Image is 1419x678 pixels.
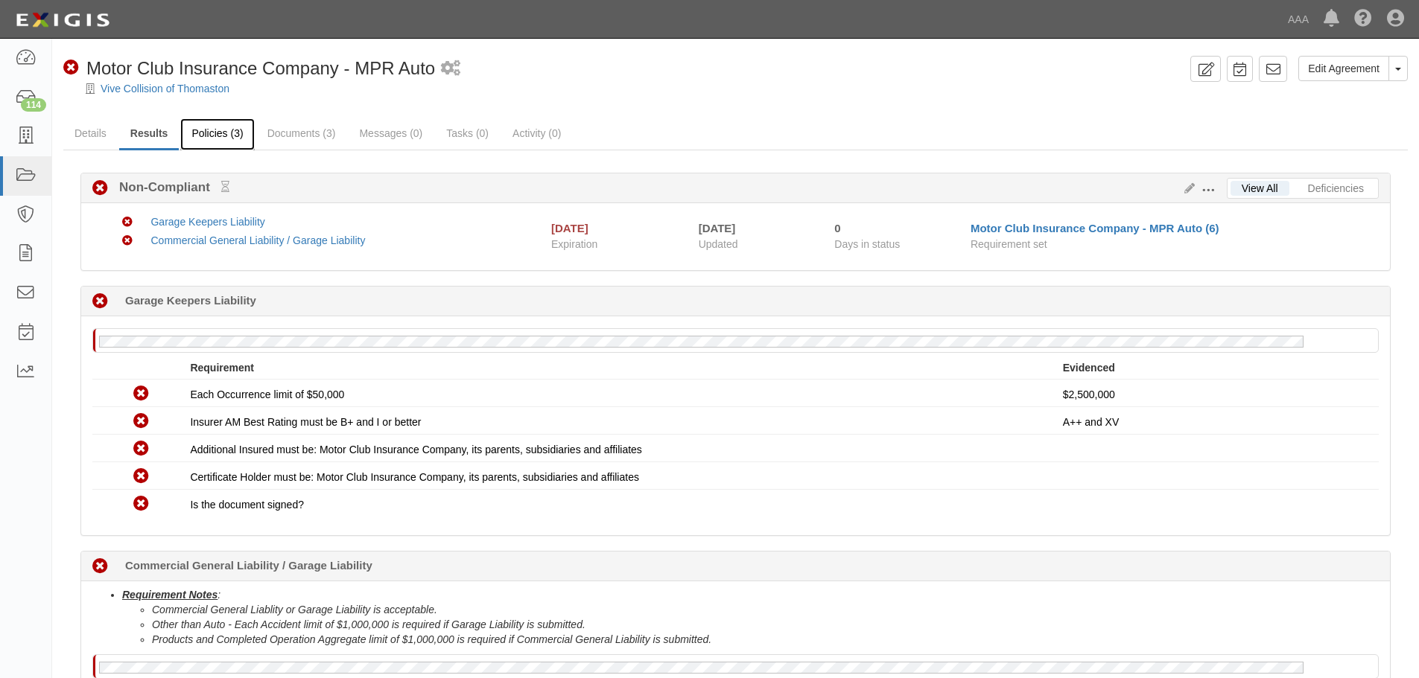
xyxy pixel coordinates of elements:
a: Results [119,118,180,150]
a: Policies (3) [180,118,254,150]
span: Each Occurrence limit of $50,000 [190,388,344,400]
div: [DATE] [551,220,588,236]
li: Commercial General Liablity or Garage Liability is acceptable. [152,602,1379,617]
a: Edit Agreement [1298,56,1389,81]
p: $2,500,000 [1063,387,1368,402]
b: Garage Keepers Liability [125,292,256,308]
i: Non-Compliant [122,236,133,246]
a: Motor Club Insurance Company - MPR Auto (6) [971,222,1219,234]
a: Documents (3) [256,118,347,148]
a: Commercial General Liability / Garage Liability [150,234,365,246]
a: Details [63,118,118,148]
a: Tasks (0) [435,118,500,148]
a: Deficiencies [1297,181,1375,196]
i: Non-Compliant [133,386,149,402]
div: 114 [21,98,46,112]
div: Motor Club Insurance Company - MPR Auto [63,56,435,81]
i: Non-Compliant [133,469,149,484]
i: Help Center - Complianz [1354,10,1372,28]
p: A++ and XV [1063,415,1368,429]
span: Certificate Holder must be: Motor Club Insurance Company, its parents, subsidiaries and affiliates [190,471,639,483]
span: Insurer AM Best Rating must be B+ and I or better [190,416,421,428]
i: Non-Compliant [63,60,79,76]
li: Other than Auto - Each Accident limit of $1,000,000 is required if Garage Liability is submitted. [152,617,1379,632]
i: Non-Compliant 0 days (since 10/01/2025) [92,559,108,575]
u: Requirement Notes [122,589,218,601]
a: Edit Results [1178,182,1195,194]
img: logo-5460c22ac91f19d4615b14bd174203de0afe785f0fc80cf4dbbc73dc1793850b.png [11,7,114,33]
span: Expiration [551,237,688,252]
div: Since 10/01/2025 [834,220,959,236]
div: [DATE] [699,220,813,236]
i: Non-Compliant [92,181,108,196]
i: Non-Compliant [133,496,149,512]
strong: Evidenced [1063,362,1115,374]
i: Non-Compliant [122,217,133,228]
span: Updated [699,238,738,250]
li: Products and Completed Operation Aggregate limit of $1,000,000 is required if Commercial General ... [152,632,1379,647]
i: Non-Compliant [133,441,149,457]
li: : [122,587,1379,647]
a: Activity (0) [501,118,572,148]
small: Pending Review [221,181,229,193]
span: Requirement set [971,238,1047,250]
span: Is the document signed? [190,499,304,511]
i: 1 scheduled workflow [441,61,460,77]
a: AAA [1280,4,1316,34]
a: Garage Keepers Liability [150,216,264,228]
span: Days in status [834,238,900,250]
a: Messages (0) [348,118,434,148]
b: Commercial General Liability / Garage Liability [125,557,372,573]
a: Vive Collision of Thomaston [101,83,229,95]
i: Non-Compliant 0 days (since 10/01/2025) [92,294,108,310]
i: Non-Compliant [133,414,149,429]
b: Non-Compliant [108,179,229,196]
a: View All [1231,181,1289,196]
span: Motor Club Insurance Company - MPR Auto [86,58,435,78]
span: Additional Insured must be: Motor Club Insurance Company, its parents, subsidiaries and affiliates [190,444,641,455]
strong: Requirement [190,362,254,374]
